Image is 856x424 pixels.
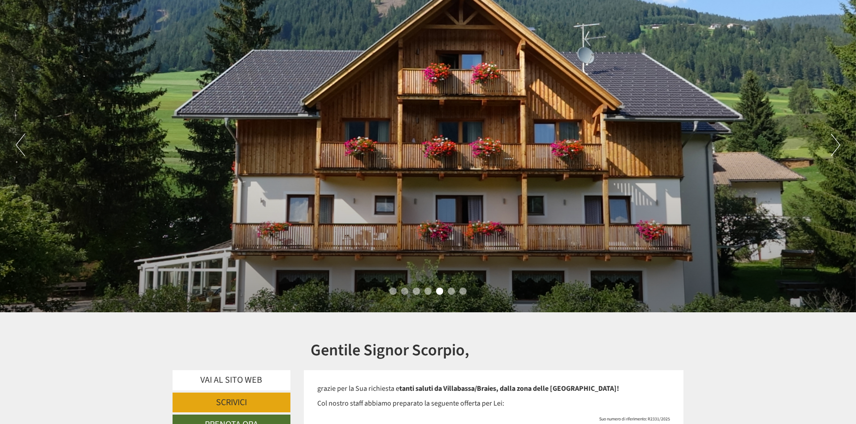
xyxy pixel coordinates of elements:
[599,416,670,422] span: Suo numero di riferimento: R2331/2025
[399,384,619,393] strong: tanti saluti da Villabassa/Braies, dalla zona delle [GEOGRAPHIC_DATA]!
[317,398,670,409] p: Col nostro staff abbiamo preparato la seguente offerta per Lei:
[173,370,290,390] a: Vai al sito web
[173,393,290,412] a: Scrivici
[831,134,840,156] button: Next
[311,341,469,359] h1: Gentile Signor Scorpio,
[16,134,25,156] button: Previous
[317,384,670,394] p: grazie per la Sua richiesta e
